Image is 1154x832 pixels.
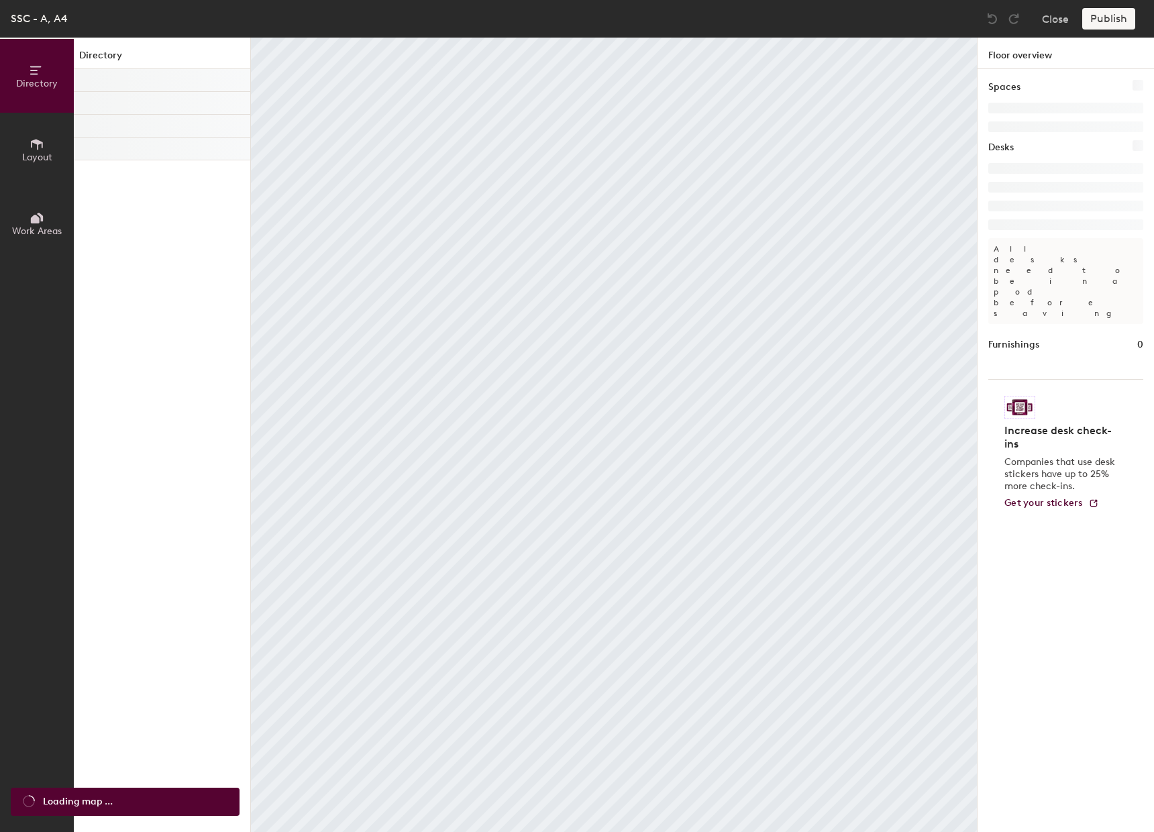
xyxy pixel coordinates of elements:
[11,10,68,27] div: SSC - A, A4
[988,140,1014,155] h1: Desks
[1004,456,1119,492] p: Companies that use desk stickers have up to 25% more check-ins.
[1007,12,1020,25] img: Redo
[988,337,1039,352] h1: Furnishings
[43,794,113,809] span: Loading map ...
[1137,337,1143,352] h1: 0
[986,12,999,25] img: Undo
[978,38,1154,69] h1: Floor overview
[1004,498,1099,509] a: Get your stickers
[1004,396,1035,419] img: Sticker logo
[988,238,1143,324] p: All desks need to be in a pod before saving
[74,48,250,69] h1: Directory
[22,152,52,163] span: Layout
[988,80,1020,95] h1: Spaces
[251,38,977,832] canvas: Map
[12,225,62,237] span: Work Areas
[1042,8,1069,30] button: Close
[1004,497,1083,509] span: Get your stickers
[1004,424,1119,451] h4: Increase desk check-ins
[16,78,58,89] span: Directory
